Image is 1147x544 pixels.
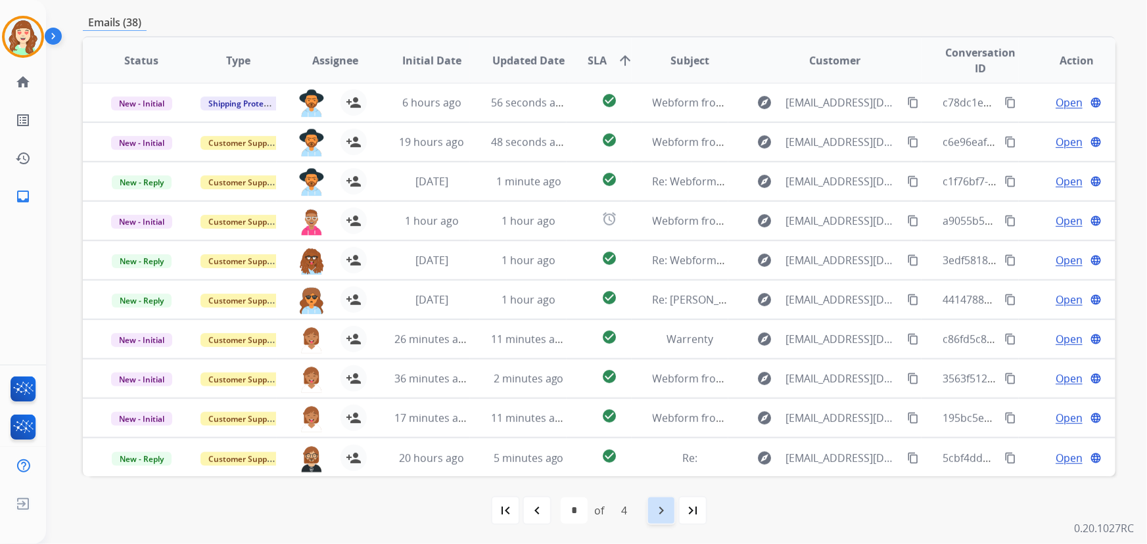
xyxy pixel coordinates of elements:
span: Open [1056,331,1083,347]
span: Assignee [312,53,358,68]
mat-icon: content_copy [1004,294,1016,306]
mat-icon: check_circle [601,171,617,187]
img: agent-avatar [298,129,325,156]
img: agent-avatar [298,208,325,235]
mat-icon: language [1090,136,1102,148]
span: Customer Support [200,175,286,189]
mat-icon: explore [757,252,773,268]
mat-icon: language [1090,175,1102,187]
span: [EMAIL_ADDRESS][DOMAIN_NAME] [786,410,901,426]
span: Webform from [EMAIL_ADDRESS][DOMAIN_NAME] on [DATE] [653,371,950,386]
span: Customer [810,53,861,68]
mat-icon: check_circle [601,369,617,384]
mat-icon: person_add [346,213,362,229]
mat-icon: person_add [346,371,362,386]
mat-icon: content_copy [907,294,919,306]
span: Re: [682,451,697,465]
span: 5cbf4ddd-d7c3-465b-b080-01e1e57664d5 [943,451,1146,465]
mat-icon: arrow_upward [617,53,633,68]
span: Customer Support [200,333,286,347]
span: Warrenty [667,332,713,346]
mat-icon: content_copy [907,136,919,148]
th: Action [1019,37,1115,83]
mat-icon: inbox [15,189,31,204]
mat-icon: person_add [346,410,362,426]
span: Open [1056,410,1083,426]
span: New - Reply [112,452,172,466]
mat-icon: person_add [346,173,362,189]
span: 17 minutes ago [394,411,471,425]
span: [EMAIL_ADDRESS][DOMAIN_NAME] [786,95,901,110]
mat-icon: content_copy [1004,412,1016,424]
span: New - Initial [111,136,172,150]
span: 19 hours ago [399,135,464,149]
img: agent-avatar [298,326,325,353]
span: Shipping Protection [200,97,291,110]
span: Webform from [EMAIL_ADDRESS][DOMAIN_NAME] on [DATE] [653,95,950,110]
span: [EMAIL_ADDRESS][DOMAIN_NAME] [786,331,901,347]
span: [DATE] [415,174,448,189]
mat-icon: check_circle [601,448,617,464]
span: [EMAIL_ADDRESS][DOMAIN_NAME] [786,371,901,386]
span: 5 minutes ago [494,451,564,465]
div: 4 [611,497,638,524]
span: Customer Support [200,215,286,229]
mat-icon: list_alt [15,112,31,128]
span: New - Initial [111,215,172,229]
p: Emails (38) [83,14,147,31]
mat-icon: alarm [601,211,617,227]
mat-icon: content_copy [1004,254,1016,266]
span: c86fd5c8-bb6c-42e8-b5b7-1679db67dcb9 [943,332,1146,346]
span: Type [226,53,250,68]
mat-icon: content_copy [907,452,919,464]
mat-icon: explore [757,331,773,347]
span: Subject [670,53,709,68]
img: agent-avatar [298,445,325,472]
span: Webform from [EMAIL_ADDRESS][DOMAIN_NAME] on [DATE] [653,214,950,228]
mat-icon: check_circle [601,408,617,424]
span: 20 hours ago [399,451,464,465]
span: SLA [588,53,607,68]
mat-icon: content_copy [1004,136,1016,148]
img: agent-avatar [298,168,325,196]
mat-icon: content_copy [907,254,919,266]
mat-icon: language [1090,333,1102,345]
mat-icon: explore [757,450,773,466]
mat-icon: content_copy [1004,333,1016,345]
mat-icon: content_copy [1004,452,1016,464]
mat-icon: content_copy [1004,373,1016,384]
span: Webform from [EMAIL_ADDRESS][DOMAIN_NAME] on [DATE] [653,411,950,425]
span: Open [1056,292,1083,307]
span: 56 seconds ago [491,95,568,110]
span: 11 minutes ago [491,332,567,346]
span: [DATE] [415,253,448,267]
span: New - Initial [111,97,172,110]
span: [DATE] [415,292,448,307]
span: New - Reply [112,254,172,268]
span: Webform from [EMAIL_ADDRESS][DOMAIN_NAME] on [DATE] [653,135,950,149]
span: Updated Date [492,53,565,68]
span: 1 hour ago [502,292,555,307]
span: Re: Webform from [EMAIL_ADDRESS][DOMAIN_NAME] on [DATE] [653,253,968,267]
span: New - Initial [111,412,172,426]
mat-icon: explore [757,410,773,426]
span: 36 minutes ago [394,371,471,386]
span: Open [1056,252,1083,268]
span: Status [124,53,158,68]
span: 1 hour ago [502,253,555,267]
span: Re: Webform from [EMAIL_ADDRESS][DOMAIN_NAME] on [DATE] [653,174,968,189]
mat-icon: explore [757,371,773,386]
span: New - Reply [112,294,172,307]
mat-icon: person_add [346,95,362,110]
span: 2 minutes ago [494,371,564,386]
span: Customer Support [200,254,286,268]
span: Open [1056,371,1083,386]
span: Customer Support [200,136,286,150]
span: 3edf5818-fab9-4210-9062-d10e6b14ffd5 [943,253,1138,267]
mat-icon: language [1090,373,1102,384]
span: Customer Support [200,294,286,307]
mat-icon: person_add [346,252,362,268]
mat-icon: explore [757,95,773,110]
span: c6e96eaf-ce91-401c-8509-a0b4b049b393 [943,135,1142,149]
mat-icon: check_circle [601,250,617,266]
